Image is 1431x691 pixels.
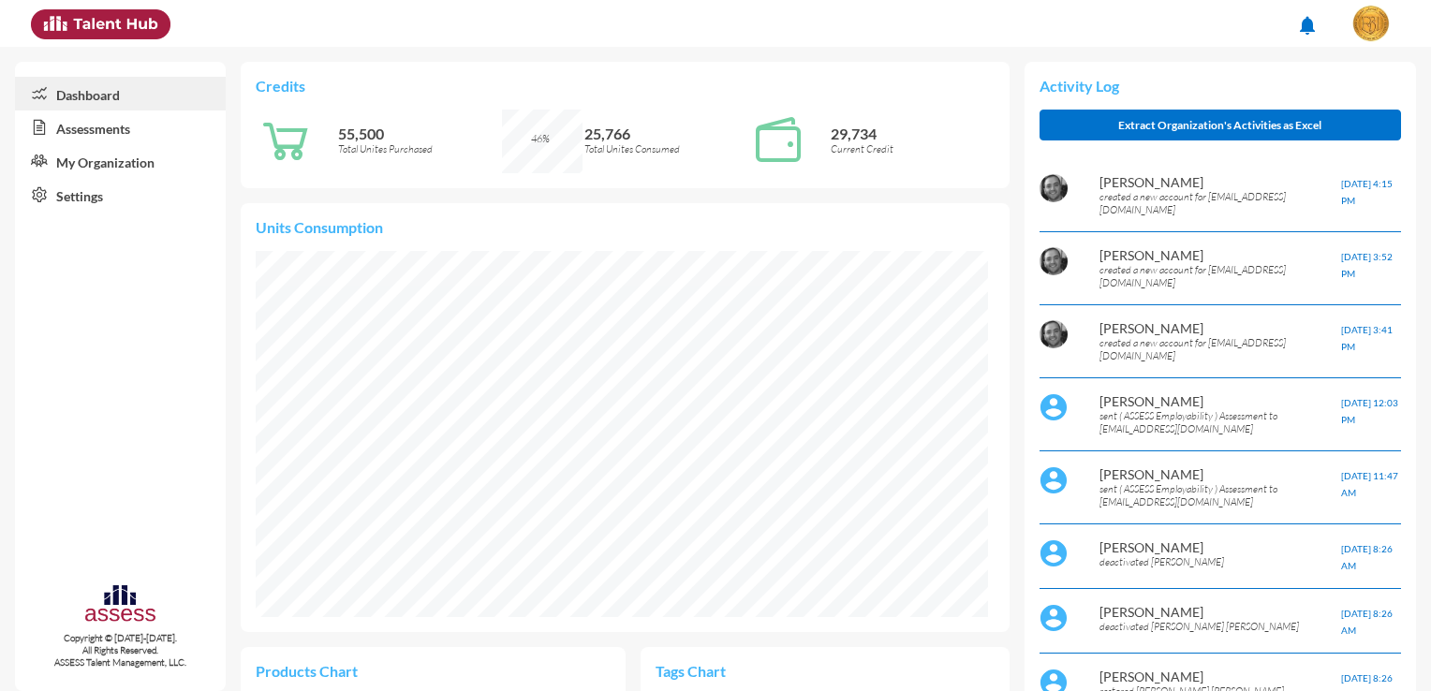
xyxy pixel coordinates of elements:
p: Total Unites Purchased [338,142,502,155]
span: [DATE] 8:26 AM [1341,543,1393,571]
p: Current Credit [831,142,995,155]
p: created a new account for [EMAIL_ADDRESS][DOMAIN_NAME] [1099,336,1340,362]
p: sent ( ASSESS Employability ) Assessment to [EMAIL_ADDRESS][DOMAIN_NAME] [1099,482,1340,508]
span: 46% [531,132,550,145]
p: created a new account for [EMAIL_ADDRESS][DOMAIN_NAME] [1099,190,1340,216]
button: Extract Organization's Activities as Excel [1040,110,1401,140]
p: 55,500 [338,125,502,142]
img: default%20profile%20image.svg [1040,466,1068,494]
p: [PERSON_NAME] [1099,466,1340,482]
img: AOh14GigaHH8sHFAKTalDol_Rto9g2wtRCd5DeEZ-VfX2Q [1040,320,1068,348]
p: deactivated [PERSON_NAME] [1099,555,1340,568]
span: [DATE] 11:47 AM [1341,470,1398,498]
p: [PERSON_NAME] [1099,604,1340,620]
mat-icon: notifications [1296,14,1319,37]
p: Credits [256,77,994,95]
p: deactivated [PERSON_NAME] [PERSON_NAME] [1099,620,1340,633]
p: 25,766 [584,125,748,142]
p: created a new account for [EMAIL_ADDRESS][DOMAIN_NAME] [1099,263,1340,289]
span: [DATE] 3:41 PM [1341,324,1393,352]
span: [DATE] 12:03 PM [1341,397,1398,425]
p: Tags Chart [656,662,825,680]
img: default%20profile%20image.svg [1040,604,1068,632]
p: [PERSON_NAME] [1099,247,1340,263]
p: Units Consumption [256,218,994,236]
p: [PERSON_NAME] [1099,539,1340,555]
a: My Organization [15,144,226,178]
img: AOh14GigaHH8sHFAKTalDol_Rto9g2wtRCd5DeEZ-VfX2Q [1040,174,1068,202]
a: Assessments [15,110,226,144]
p: [PERSON_NAME] [1099,669,1340,684]
img: default%20profile%20image.svg [1040,539,1068,567]
p: [PERSON_NAME] [1099,393,1340,409]
p: 29,734 [831,125,995,142]
p: Products Chart [256,662,433,680]
p: [PERSON_NAME] [1099,174,1340,190]
p: [PERSON_NAME] [1099,320,1340,336]
img: assesscompany-logo.png [83,582,157,628]
p: Total Unites Consumed [584,142,748,155]
a: Settings [15,178,226,212]
p: Copyright © [DATE]-[DATE]. All Rights Reserved. ASSESS Talent Management, LLC. [15,632,226,669]
img: AOh14GigaHH8sHFAKTalDol_Rto9g2wtRCd5DeEZ-VfX2Q [1040,247,1068,275]
span: [DATE] 4:15 PM [1341,178,1393,206]
a: Dashboard [15,77,226,110]
p: Activity Log [1040,77,1401,95]
img: default%20profile%20image.svg [1040,393,1068,421]
p: sent ( ASSESS Employability ) Assessment to [EMAIL_ADDRESS][DOMAIN_NAME] [1099,409,1340,435]
span: [DATE] 3:52 PM [1341,251,1393,279]
span: [DATE] 8:26 AM [1341,608,1393,636]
